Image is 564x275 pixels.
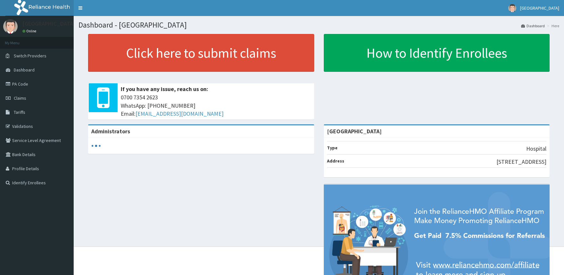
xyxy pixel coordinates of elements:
p: Hospital [526,145,546,153]
a: Online [22,29,38,33]
p: [STREET_ADDRESS] [496,158,546,166]
h1: Dashboard - [GEOGRAPHIC_DATA] [78,21,559,29]
a: [EMAIL_ADDRESS][DOMAIN_NAME] [135,110,224,117]
span: Claims [14,95,26,101]
img: User Image [508,4,516,12]
a: Click here to submit claims [88,34,314,72]
b: Type [327,145,338,151]
span: Switch Providers [14,53,46,59]
strong: [GEOGRAPHIC_DATA] [327,128,382,135]
li: Here [545,23,559,29]
span: Dashboard [14,67,35,73]
b: Address [327,158,344,164]
span: 0700 7354 2623 WhatsApp: [PHONE_NUMBER] Email: [121,93,311,118]
span: Tariffs [14,109,25,115]
img: User Image [3,19,18,34]
span: [GEOGRAPHIC_DATA] [520,5,559,11]
a: Dashboard [521,23,545,29]
b: Administrators [91,128,130,135]
b: If you have any issue, reach us on: [121,85,208,93]
p: [GEOGRAPHIC_DATA] [22,21,75,27]
a: How to Identify Enrollees [324,34,550,72]
svg: audio-loading [91,141,101,151]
